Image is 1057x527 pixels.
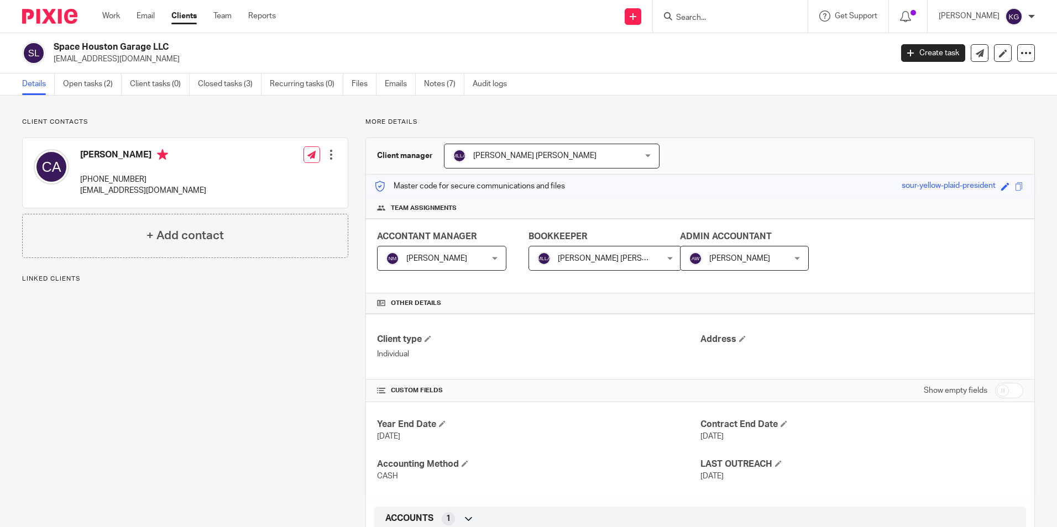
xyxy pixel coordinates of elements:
a: Open tasks (2) [63,73,122,95]
img: svg%3E [537,252,551,265]
div: sour-yellow-plaid-president [902,180,996,193]
a: Recurring tasks (0) [270,73,343,95]
img: svg%3E [1005,8,1023,25]
a: Reports [248,10,276,22]
i: Primary [157,149,168,160]
span: Other details [391,299,441,308]
a: Closed tasks (3) [198,73,261,95]
h3: Client manager [377,150,433,161]
img: svg%3E [34,149,69,185]
p: Linked clients [22,275,348,283]
a: Create task [901,44,965,62]
p: [PHONE_NUMBER] [80,174,206,185]
span: ADMIN ACCOUNTANT [680,232,772,241]
img: Pixie [22,9,77,24]
a: Notes (7) [424,73,464,95]
p: [EMAIL_ADDRESS][DOMAIN_NAME] [54,54,885,65]
a: Emails [385,73,416,95]
span: [DATE] [700,472,724,480]
h4: Address [700,334,1023,345]
span: [PERSON_NAME] [406,255,467,262]
p: [EMAIL_ADDRESS][DOMAIN_NAME] [80,185,206,196]
span: BOOKKEEPER [528,232,587,241]
a: Audit logs [473,73,515,95]
h4: Accounting Method [377,459,700,470]
p: [PERSON_NAME] [939,10,1000,22]
img: svg%3E [689,252,702,265]
a: Clients [171,10,197,22]
span: CASH [377,472,398,480]
p: Individual [377,349,700,360]
span: Get Support [835,12,877,20]
h2: Space Houston Garage LLC [54,41,718,53]
a: Work [102,10,120,22]
span: [DATE] [377,433,400,440]
img: svg%3E [386,252,399,265]
p: Master code for secure communications and files [374,181,565,192]
h4: Client type [377,334,700,345]
h4: [PERSON_NAME] [80,149,206,163]
a: Team [213,10,232,22]
img: svg%3E [22,41,45,65]
h4: + Add contact [146,227,224,244]
span: ACCOUNTS [385,513,433,524]
a: Client tasks (0) [130,73,190,95]
p: More details [365,118,1035,127]
span: Team assignments [391,204,457,213]
label: Show empty fields [924,385,987,396]
h4: Contract End Date [700,419,1023,430]
span: [PERSON_NAME] [PERSON_NAME] [558,255,681,262]
span: [DATE] [700,433,724,440]
a: Email [137,10,155,22]
p: Client contacts [22,118,348,127]
span: [PERSON_NAME] [PERSON_NAME] [473,152,596,160]
a: Files [352,73,376,95]
span: [PERSON_NAME] [709,255,770,262]
span: ACCONTANT MANAGER [377,232,477,241]
input: Search [675,13,775,23]
h4: CUSTOM FIELDS [377,386,700,395]
img: svg%3E [453,149,466,162]
h4: Year End Date [377,419,700,430]
a: Details [22,73,55,95]
h4: LAST OUTREACH [700,459,1023,470]
span: 1 [446,513,451,524]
